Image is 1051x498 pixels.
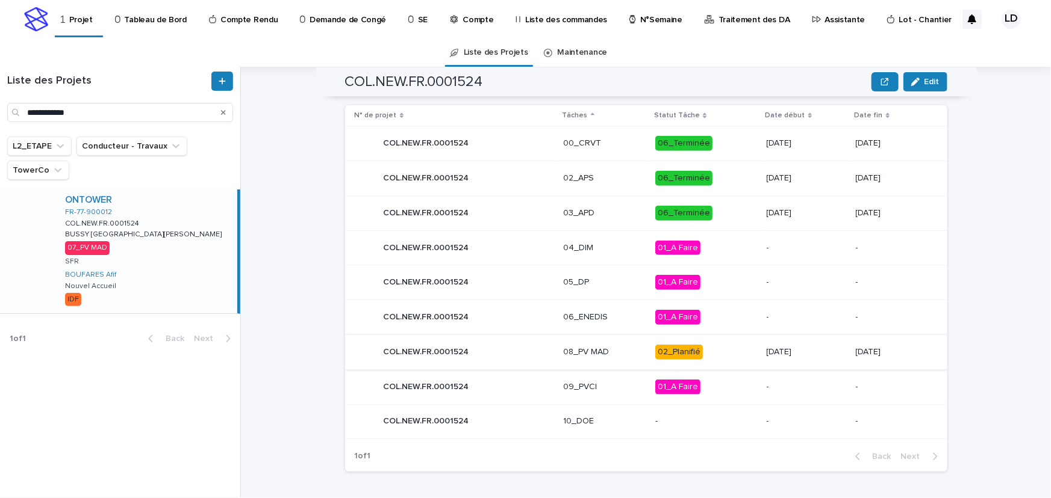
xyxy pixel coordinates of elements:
[856,382,928,392] p: -
[355,109,397,122] p: N° de projet
[903,72,947,91] button: Edit
[856,347,928,357] p: [DATE]
[76,137,187,156] button: Conducteur - Travaux
[7,75,209,88] h1: Liste des Projets
[767,382,846,392] p: -
[384,206,472,218] p: COL.NEW.FR.0001524
[7,137,72,156] button: L2_ETAPE
[655,241,700,256] div: 01_A Faire
[345,334,947,369] tr: COL.NEW.FR.0001524COL.NEW.FR.0001524 08_PV MAD02_Planifié[DATE][DATE]
[564,277,646,287] p: 05_DP
[564,347,646,357] p: 08_PV MAD
[655,171,713,186] div: 06_Terminée
[856,208,928,218] p: [DATE]
[856,173,928,183] p: [DATE]
[846,451,896,462] button: Back
[655,310,700,325] div: 01_A Faire
[189,333,240,344] button: Next
[65,293,81,306] div: IDF
[464,38,528,67] a: Liste des Projets
[345,230,947,265] tr: COL.NEW.FR.0001524COL.NEW.FR.0001524 04_DIM01_A Faire--
[384,345,472,357] p: COL.NEW.FR.0001524
[896,451,947,462] button: Next
[384,171,472,183] p: COL.NEW.FR.0001524
[345,369,947,404] tr: COL.NEW.FR.0001524COL.NEW.FR.0001524 09_PVCI01_A Faire--
[384,310,472,322] p: COL.NEW.FR.0001524
[856,312,928,322] p: -
[655,206,713,221] div: 06_Terminée
[384,414,472,426] p: COL.NEW.FR.0001524
[384,241,472,253] p: COL.NEW.FR.0001524
[24,7,48,31] img: stacker-logo-s-only.png
[345,126,947,161] tr: COL.NEW.FR.0001524COL.NEW.FR.0001524 00_CRVT06_Terminée[DATE][DATE]
[65,257,79,266] p: SFR
[767,416,846,426] p: -
[345,265,947,300] tr: COL.NEW.FR.0001524COL.NEW.FR.0001524 05_DP01_A Faire--
[7,161,69,180] button: TowerCo
[65,208,112,217] a: FR-77-900012
[65,241,110,254] div: 07_PV MAD
[766,109,805,122] p: Date début
[1002,10,1021,29] div: LD
[194,334,220,343] span: Next
[925,78,940,86] span: Edit
[563,109,588,122] p: Tâches
[65,271,116,279] a: BOUFARES Afif
[564,138,646,149] p: 00_CRVT
[558,38,608,67] a: Maintenance
[767,312,846,322] p: -
[564,243,646,253] p: 04_DIM
[384,136,472,149] p: COL.NEW.FR.0001524
[158,334,184,343] span: Back
[856,277,928,287] p: -
[855,109,883,122] p: Date fin
[65,228,224,239] p: BUSSY [GEOGRAPHIC_DATA][PERSON_NAME]
[564,416,646,426] p: 10_DOE
[564,312,646,322] p: 06_ENEDIS
[384,380,472,392] p: COL.NEW.FR.0001524
[139,333,189,344] button: Back
[564,173,646,183] p: 02_APS
[865,452,891,461] span: Back
[655,345,703,360] div: 02_Planifié
[856,416,928,426] p: -
[767,138,846,149] p: [DATE]
[767,347,846,357] p: [DATE]
[384,275,472,287] p: COL.NEW.FR.0001524
[655,275,700,290] div: 01_A Faire
[65,217,142,228] p: COL.NEW.FR.0001524
[655,416,756,426] p: -
[767,277,846,287] p: -
[345,73,483,91] h2: COL.NEW.FR.0001524
[856,138,928,149] p: [DATE]
[345,441,381,471] p: 1 of 1
[345,195,947,230] tr: COL.NEW.FR.0001524COL.NEW.FR.0001524 03_APD06_Terminée[DATE][DATE]
[767,208,846,218] p: [DATE]
[345,161,947,195] tr: COL.NEW.FR.0001524COL.NEW.FR.0001524 02_APS06_Terminée[DATE][DATE]
[654,109,700,122] p: Statut Tâche
[345,404,947,438] tr: COL.NEW.FR.0001524COL.NEW.FR.0001524 10_DOE---
[767,243,846,253] p: -
[65,282,116,290] p: Nouvel Accueil
[345,300,947,335] tr: COL.NEW.FR.0001524COL.NEW.FR.0001524 06_ENEDIS01_A Faire--
[564,382,646,392] p: 09_PVCI
[655,380,700,395] div: 01_A Faire
[655,136,713,151] div: 06_Terminée
[901,452,928,461] span: Next
[767,173,846,183] p: [DATE]
[564,208,646,218] p: 03_APD
[65,194,112,206] a: ONTOWER
[856,243,928,253] p: -
[7,103,233,122] input: Search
